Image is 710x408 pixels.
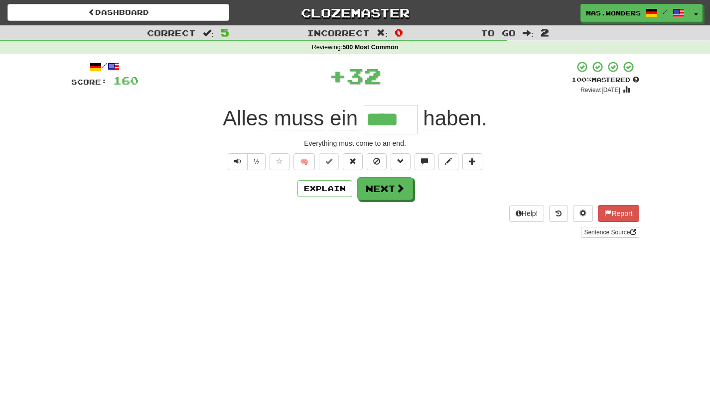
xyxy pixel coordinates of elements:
[343,153,363,170] button: Reset to 0% Mastered (alt+r)
[342,44,398,51] strong: 500 Most Common
[223,106,268,130] span: Alles
[415,153,434,170] button: Discuss sentence (alt+u)
[549,205,568,222] button: Round history (alt+y)
[71,78,107,86] span: Score:
[274,106,324,130] span: muss
[663,8,668,15] span: /
[481,28,516,38] span: To go
[423,106,481,130] span: haben
[297,180,352,197] button: Explain
[247,153,266,170] button: ½
[244,4,466,21] a: Clozemaster
[581,227,639,238] a: Sentence Source
[523,29,534,37] span: :
[307,28,370,38] span: Incorrect
[391,153,411,170] button: Grammar (alt+g)
[226,153,266,170] div: Text-to-speech controls
[367,153,387,170] button: Ignore sentence (alt+i)
[113,74,139,87] span: 160
[580,4,690,22] a: mas.wonders /
[377,29,388,37] span: :
[221,26,229,38] span: 5
[418,106,487,130] span: .
[71,138,639,148] div: Everything must come to an end.
[147,28,196,38] span: Correct
[319,153,339,170] button: Set this sentence to 100% Mastered (alt+m)
[571,76,591,84] span: 100 %
[395,26,403,38] span: 0
[541,26,549,38] span: 2
[462,153,482,170] button: Add to collection (alt+a)
[71,61,139,73] div: /
[586,8,641,17] span: mas.wonders
[228,153,248,170] button: Play sentence audio (ctl+space)
[580,87,620,94] small: Review: [DATE]
[357,177,413,200] button: Next
[270,153,289,170] button: Favorite sentence (alt+f)
[571,76,639,85] div: Mastered
[598,205,639,222] button: Report
[203,29,214,37] span: :
[509,205,545,222] button: Help!
[329,61,346,91] span: +
[438,153,458,170] button: Edit sentence (alt+d)
[346,63,381,88] span: 32
[330,106,358,130] span: ein
[293,153,315,170] button: 🧠
[7,4,229,21] a: Dashboard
